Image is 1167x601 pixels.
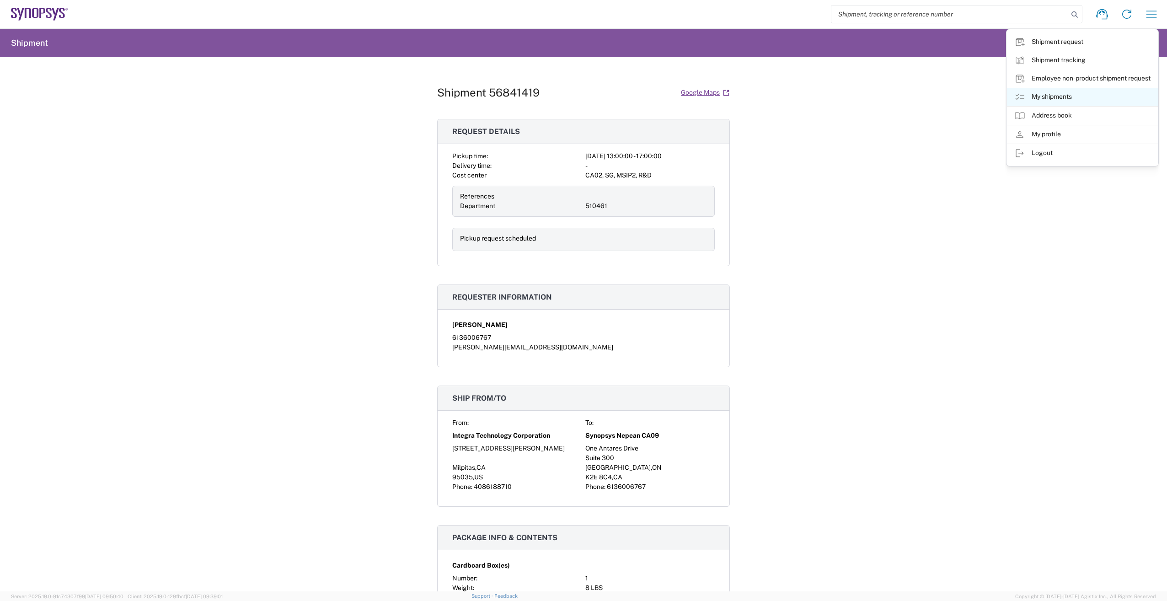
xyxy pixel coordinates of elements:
[85,594,123,599] span: [DATE] 09:50:40
[186,594,223,599] span: [DATE] 09:39:01
[585,201,707,211] div: 510461
[475,464,476,471] span: ,
[607,483,646,490] span: 6136006767
[452,293,552,301] span: Requester information
[460,235,536,242] span: Pickup request scheduled
[1007,70,1158,88] a: Employee non-product shipment request
[452,419,469,426] span: From:
[585,483,605,490] span: Phone:
[452,584,474,591] span: Weight:
[452,533,557,542] span: Package info & contents
[11,38,48,48] h2: Shipment
[452,483,472,490] span: Phone:
[585,151,715,161] div: [DATE] 13:00:00 - 17:00:00
[585,453,715,463] div: Suite 300
[452,561,510,570] span: Cardboard Box(es)
[452,444,582,453] div: [STREET_ADDRESS][PERSON_NAME]
[437,86,540,99] h1: Shipment 56841419
[452,574,477,582] span: Number:
[1007,107,1158,125] a: Address book
[473,473,474,481] span: ,
[452,343,715,352] div: [PERSON_NAME][EMAIL_ADDRESS][DOMAIN_NAME]
[1007,144,1158,162] a: Logout
[128,594,223,599] span: Client: 2025.19.0-129fbcf
[452,127,520,136] span: Request details
[1007,51,1158,70] a: Shipment tracking
[460,201,582,211] div: Department
[452,320,508,330] span: [PERSON_NAME]
[585,419,594,426] span: To:
[585,444,715,453] div: One Antares Drive
[471,593,494,599] a: Support
[585,161,715,171] div: -
[452,162,492,169] span: Delivery time:
[460,193,494,200] span: References
[452,333,715,343] div: 6136006767
[474,473,483,481] span: US
[612,473,613,481] span: ,
[652,464,662,471] span: ON
[585,473,612,481] span: K2E 8C4
[831,5,1068,23] input: Shipment, tracking or reference number
[1007,125,1158,144] a: My profile
[585,171,715,180] div: CA02, SG, MSIP2, R&D
[452,473,473,481] span: 95035
[476,464,486,471] span: CA
[1015,592,1156,601] span: Copyright © [DATE]-[DATE] Agistix Inc., All Rights Reserved
[494,593,518,599] a: Feedback
[1007,88,1158,106] a: My shipments
[680,85,730,101] a: Google Maps
[452,172,487,179] span: Cost center
[585,574,715,583] div: 1
[613,473,622,481] span: CA
[651,464,652,471] span: ,
[1007,33,1158,51] a: Shipment request
[585,464,651,471] span: [GEOGRAPHIC_DATA]
[585,431,659,440] span: Synopsys Nepean CA09
[11,594,123,599] span: Server: 2025.19.0-91c74307f99
[452,464,475,471] span: Milpitas
[452,394,506,402] span: Ship from/to
[452,431,550,440] span: Integra Technology Corporation
[585,583,715,593] div: 8 LBS
[452,152,488,160] span: Pickup time:
[474,483,512,490] span: 4086188710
